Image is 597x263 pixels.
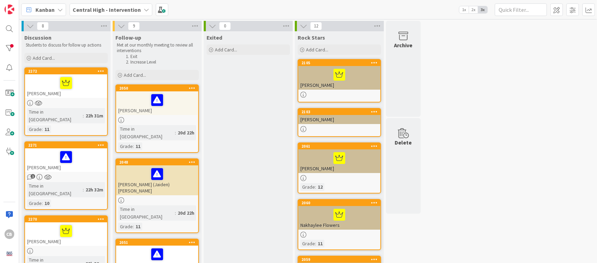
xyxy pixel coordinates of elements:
div: 2105 [301,60,380,65]
span: 1 [31,174,35,179]
input: Quick Filter... [495,3,547,16]
div: [PERSON_NAME] [25,74,107,98]
div: [PERSON_NAME] [298,66,380,90]
span: Rock Stars [298,34,325,41]
div: [PERSON_NAME] [116,91,198,115]
div: 2048 [116,159,198,165]
div: [PERSON_NAME] [25,222,107,246]
div: Nakhaylee Flowers [298,206,380,230]
div: 2050[PERSON_NAME] [116,85,198,115]
div: 2272 [28,69,107,74]
span: : [175,209,176,217]
span: : [42,199,43,207]
span: Discussion [24,34,51,41]
div: Time in [GEOGRAPHIC_DATA] [118,205,175,221]
div: 2048[PERSON_NAME] (Jaiden) [PERSON_NAME] [116,159,198,195]
div: Grade [118,142,133,150]
div: 2103 [298,109,380,115]
div: Time in [GEOGRAPHIC_DATA] [118,125,175,140]
div: 2061[PERSON_NAME] [298,143,380,173]
span: Follow-up [115,34,141,41]
div: 2050 [119,86,198,91]
div: 2048 [119,160,198,165]
div: Grade [300,183,315,191]
div: 2060 [298,200,380,206]
b: Central High - Intervention [73,6,141,13]
span: Add Card... [33,55,55,61]
div: 2270[PERSON_NAME] [25,216,107,246]
div: 11 [134,223,142,230]
div: [PERSON_NAME] [298,115,380,124]
div: Delete [395,138,412,147]
div: 10 [43,199,51,207]
span: Kanban [35,6,55,14]
p: Students to discuss for follow up actions [26,42,106,48]
div: Grade [118,223,133,230]
div: 2051 [119,240,198,245]
span: Exited [207,34,222,41]
span: : [133,142,134,150]
span: : [83,186,84,194]
img: Visit kanbanzone.com [5,5,14,14]
div: 20d 22h [176,209,196,217]
div: 2105 [298,60,380,66]
div: Grade [300,240,315,247]
div: 2051 [116,239,198,246]
span: 12 [310,22,322,30]
div: 2103 [301,109,380,114]
div: Archive [394,41,413,49]
div: 2060Nakhaylee Flowers [298,200,380,230]
span: : [315,183,316,191]
div: 2271 [25,142,107,148]
div: [PERSON_NAME] [298,149,380,173]
div: [PERSON_NAME] (Jaiden) [PERSON_NAME] [116,165,198,195]
span: 0 [219,22,231,30]
div: 2060 [301,200,380,205]
span: 8 [37,22,49,30]
div: 2272 [25,68,107,74]
div: 2270 [25,216,107,222]
div: 11 [134,142,142,150]
li: Increase Level [124,59,198,65]
img: avatar [5,249,14,258]
span: : [83,112,84,120]
span: : [133,223,134,230]
span: Add Card... [215,47,237,53]
p: Met at our monthly meeting to review all interventions [117,42,197,54]
div: 2061 [301,144,380,149]
span: 3x [478,6,487,13]
div: 22h 32m [84,186,105,194]
div: 2103[PERSON_NAME] [298,109,380,124]
div: Time in [GEOGRAPHIC_DATA] [27,108,83,123]
span: 2x [469,6,478,13]
span: 1x [459,6,469,13]
div: 2105[PERSON_NAME] [298,60,380,90]
div: 11 [43,125,51,133]
span: Add Card... [124,72,146,78]
div: CB [5,229,14,239]
div: [PERSON_NAME] [25,148,107,172]
div: 2271 [28,143,107,148]
div: 2272[PERSON_NAME] [25,68,107,98]
div: 11 [316,240,324,247]
div: 2050 [116,85,198,91]
div: 20d 22h [176,129,196,137]
span: : [175,129,176,137]
div: Grade [27,125,42,133]
span: : [42,125,43,133]
div: 2061 [298,143,380,149]
div: 2059 [301,257,380,262]
li: Exit [124,54,198,59]
span: 9 [128,22,140,30]
div: 22h 31m [84,112,105,120]
div: 12 [316,183,324,191]
div: 2059 [298,256,380,263]
div: Grade [27,199,42,207]
span: : [315,240,316,247]
div: 2270 [28,217,107,222]
div: Time in [GEOGRAPHIC_DATA] [27,182,83,197]
div: 2271[PERSON_NAME] [25,142,107,172]
span: Add Card... [306,47,328,53]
